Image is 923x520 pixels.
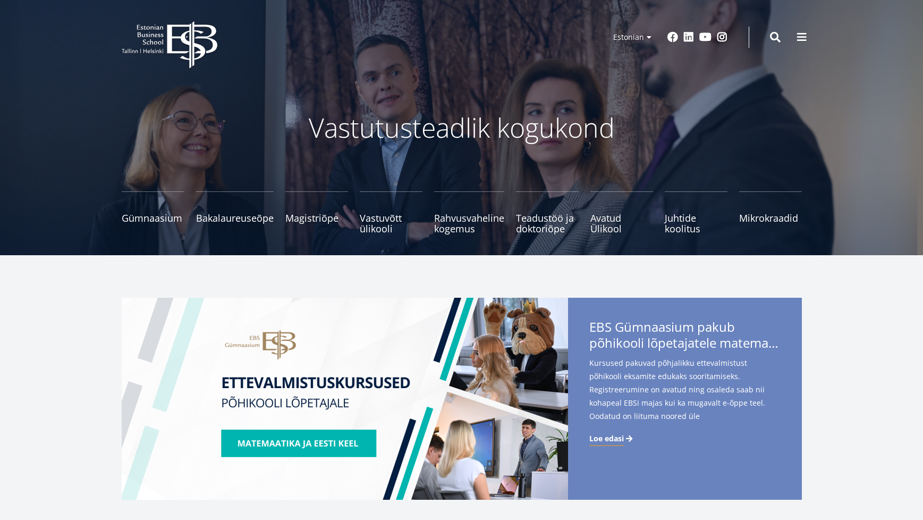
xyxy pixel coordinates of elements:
a: Vastuvõtt ülikooli [360,191,422,234]
span: Mikrokraadid [739,213,802,223]
a: Teadustöö ja doktoriõpe [516,191,579,234]
img: EBS Gümnaasiumi ettevalmistuskursused [122,298,568,500]
span: Gümnaasium [122,213,184,223]
span: põhikooli lõpetajatele matemaatika- ja eesti keele kursuseid [589,335,781,351]
span: Kursused pakuvad põhjalikku ettevalmistust põhikooli eksamite edukaks sooritamiseks. Registreerum... [589,356,781,440]
a: Linkedin [683,32,694,43]
a: Rahvusvaheline kogemus [434,191,504,234]
a: Avatud Ülikool [590,191,653,234]
p: Vastutusteadlik kogukond [180,112,743,144]
span: Loe edasi [589,433,624,444]
span: Avatud Ülikool [590,213,653,234]
span: EBS Gümnaasium pakub [589,319,781,354]
a: Gümnaasium [122,191,184,234]
a: Facebook [667,32,678,43]
a: Magistriõpe [285,191,348,234]
a: Instagram [717,32,727,43]
span: Bakalaureuseõpe [196,213,274,223]
span: Magistriõpe [285,213,348,223]
a: Mikrokraadid [739,191,802,234]
a: Juhtide koolitus [665,191,727,234]
span: Rahvusvaheline kogemus [434,213,504,234]
span: Juhtide koolitus [665,213,727,234]
span: Vastuvõtt ülikooli [360,213,422,234]
a: Loe edasi [589,433,634,444]
a: Youtube [699,32,712,43]
a: Bakalaureuseõpe [196,191,274,234]
span: Teadustöö ja doktoriõpe [516,213,579,234]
